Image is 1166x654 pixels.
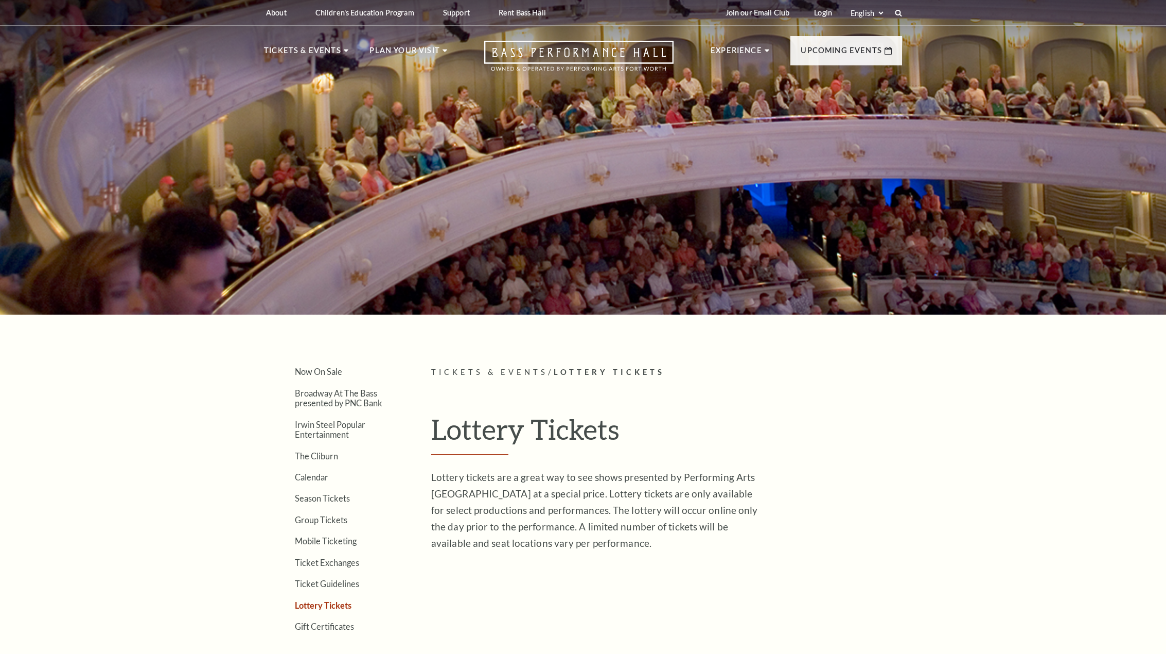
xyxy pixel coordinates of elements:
span: Lottery Tickets [554,368,665,376]
a: Season Tickets [295,493,350,503]
p: Upcoming Events [801,44,882,63]
a: Ticket Exchanges [295,558,359,567]
p: Lottery tickets are a great way to see shows presented by Performing Arts [GEOGRAPHIC_DATA] at a ... [431,469,766,552]
a: Mobile Ticketing [295,536,357,546]
p: / [431,366,902,379]
a: Broadway At The Bass presented by PNC Bank [295,388,382,408]
a: Lottery Tickets [295,600,351,610]
p: Experience [711,44,762,63]
p: Children's Education Program [315,8,414,17]
a: Calendar [295,472,328,482]
p: Tickets & Events [264,44,341,63]
a: Now On Sale [295,367,342,376]
a: Gift Certificates [295,622,354,631]
h1: Lottery Tickets [431,412,902,455]
p: Plan Your Visit [369,44,440,63]
p: About [266,8,287,17]
p: Support [443,8,470,17]
a: The Cliburn [295,451,338,461]
span: Tickets & Events [431,368,548,376]
a: Irwin Steel Popular Entertainment [295,420,365,439]
a: Ticket Guidelines [295,579,359,589]
select: Select: [849,8,885,18]
p: Rent Bass Hall [499,8,546,17]
a: Group Tickets [295,515,347,525]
